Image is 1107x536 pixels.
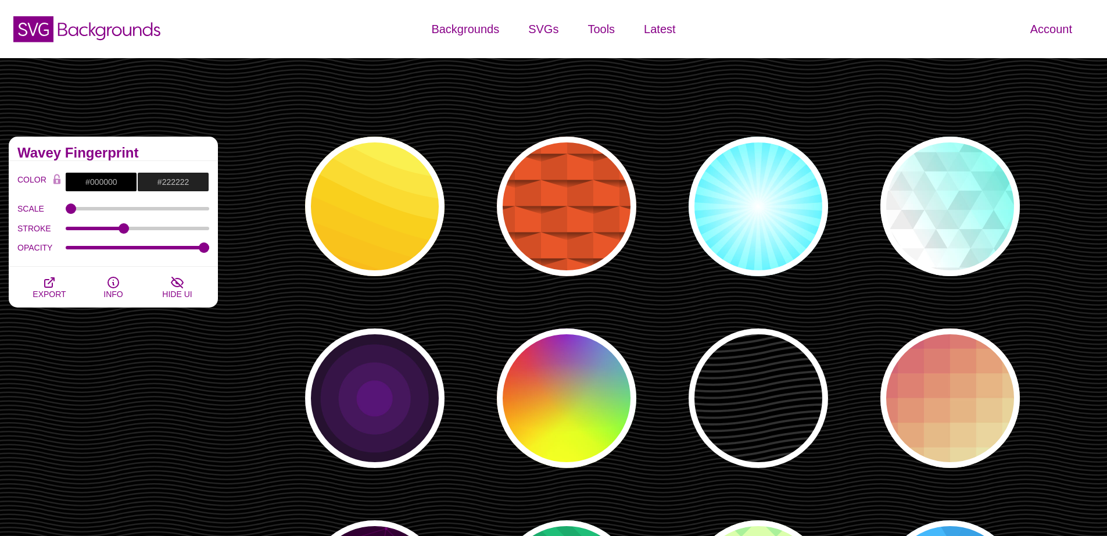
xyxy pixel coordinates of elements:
[33,290,66,299] span: EXPORT
[880,137,1020,276] button: repeating triangle pattern over sky blue gradient
[17,240,66,255] label: OPACITY
[880,328,1020,468] button: grid of squares pink blending into yellow
[145,267,209,308] button: HIDE UI
[103,290,123,299] span: INFO
[17,148,209,158] h2: Wavey Fingerprint
[1016,12,1087,47] a: Account
[48,172,66,188] button: Color Lock
[689,137,828,276] button: Winter sky blue sunburst background vector
[305,328,445,468] button: purple target circles
[305,137,445,276] button: Layers of light yellow fading into a darker yellow background thumb
[162,290,192,299] span: HIDE UI
[17,221,66,236] label: STROKE
[514,12,573,47] a: SVGs
[17,172,48,192] label: COLOR
[81,267,145,308] button: INFO
[629,12,690,47] a: Latest
[497,137,636,276] button: orange repeating pattern of alternating raised tiles
[497,328,636,468] button: rainbow conic mesh gradient background
[17,201,66,216] label: SCALE
[17,267,81,308] button: EXPORT
[573,12,629,47] a: Tools
[689,328,828,468] button: black subtle curvy striped background
[417,12,514,47] a: Backgrounds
